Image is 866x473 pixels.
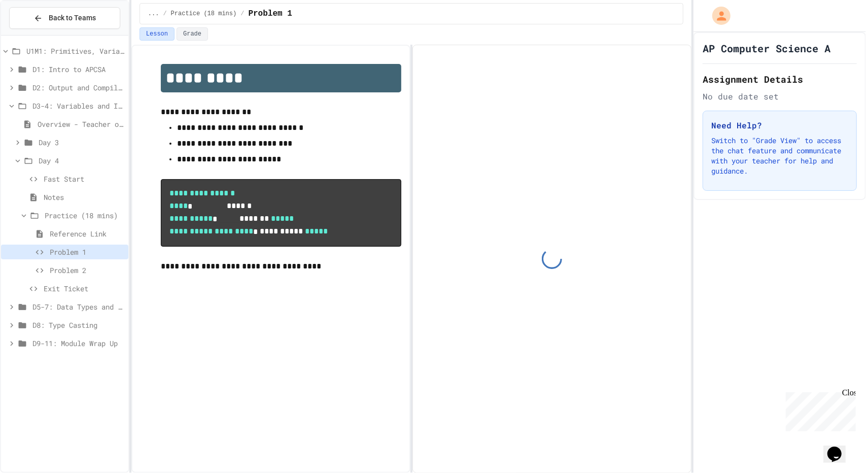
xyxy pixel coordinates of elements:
[39,155,124,166] span: Day 4
[50,228,124,239] span: Reference Link
[32,82,124,93] span: D2: Output and Compiling Code
[49,13,96,23] span: Back to Teams
[703,90,857,103] div: No due date set
[45,210,124,221] span: Practice (18 mins)
[32,100,124,111] span: D3-4: Variables and Input
[44,174,124,184] span: Fast Start
[50,247,124,257] span: Problem 1
[140,27,175,41] button: Lesson
[702,4,733,27] div: My Account
[32,320,124,330] span: D8: Type Casting
[703,72,857,86] h2: Assignment Details
[711,136,848,176] p: Switch to "Grade View" to access the chat feature and communicate with your teacher for help and ...
[163,10,166,18] span: /
[248,8,292,20] span: Problem 1
[38,119,124,129] span: Overview - Teacher only
[703,41,830,55] h1: AP Computer Science A
[50,265,124,276] span: Problem 2
[32,338,124,349] span: D9-11: Module Wrap Up
[26,46,124,56] span: U1M1: Primitives, Variables, Basic I/O
[240,10,244,18] span: /
[32,301,124,312] span: D5-7: Data Types and Number Calculations
[44,192,124,202] span: Notes
[9,7,120,29] button: Back to Teams
[782,388,856,431] iframe: chat widget
[711,119,848,131] h3: Need Help?
[177,27,208,41] button: Grade
[44,283,124,294] span: Exit Ticket
[4,4,70,64] div: Chat with us now!Close
[32,64,124,75] span: D1: Intro to APCSA
[39,137,124,148] span: Day 3
[823,432,856,463] iframe: chat widget
[148,10,159,18] span: ...
[171,10,237,18] span: Practice (18 mins)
